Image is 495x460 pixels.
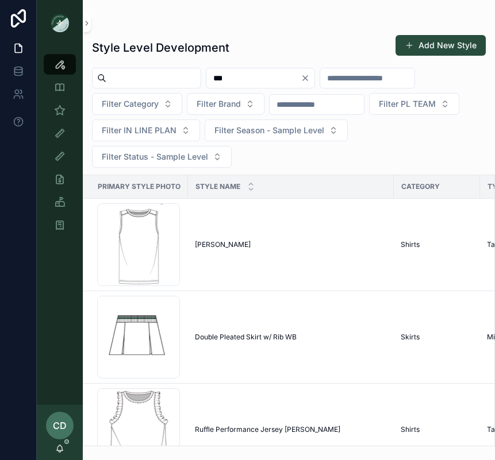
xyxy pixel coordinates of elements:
a: [PERSON_NAME] [195,240,387,249]
span: Skirts [401,333,420,342]
span: Shirts [401,240,420,249]
span: Filter PL TEAM [379,98,436,110]
a: Double Pleated Skirt w/ Rib WB [195,333,387,342]
img: App logo [51,14,69,32]
span: Filter IN LINE PLAN [102,125,176,136]
span: CD [53,419,67,432]
span: Filter Category [102,98,159,110]
span: Double Pleated Skirt w/ Rib WB [195,333,297,342]
span: Filter Status - Sample Level [102,151,208,163]
h1: Style Level Development [92,40,229,56]
button: Select Button [205,119,348,141]
a: Shirts [401,425,473,434]
a: Skirts [401,333,473,342]
button: Select Button [92,146,232,168]
span: Filter Brand [197,98,241,110]
button: Select Button [92,119,200,141]
span: Filter Season - Sample Level [214,125,324,136]
span: [PERSON_NAME] [195,240,251,249]
span: Ruffle Performance Jersey [PERSON_NAME] [195,425,340,434]
button: Select Button [369,93,459,115]
span: Primary Style Photo [98,182,181,191]
div: scrollable content [37,46,83,250]
a: Ruffle Performance Jersey [PERSON_NAME] [195,425,387,434]
button: Select Button [187,93,264,115]
a: Shirts [401,240,473,249]
span: Style Name [195,182,240,191]
span: Category [401,182,440,191]
button: Clear [301,74,314,83]
button: Add New Style [396,35,486,56]
button: Select Button [92,93,182,115]
span: Shirts [401,425,420,434]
